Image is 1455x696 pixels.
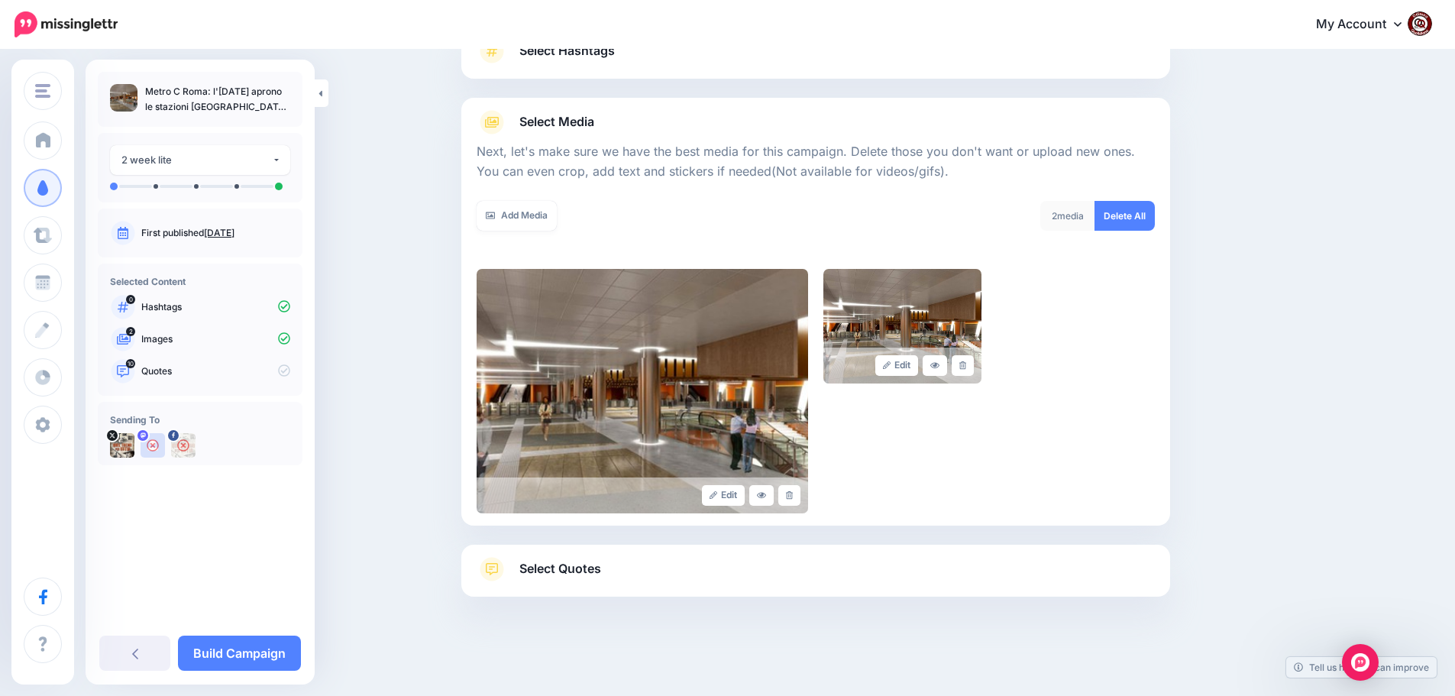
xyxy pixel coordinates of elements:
a: Select Quotes [477,557,1155,597]
img: 463453305_2684324355074873_6393692129472495966_n-bsa154739.jpg [171,433,196,458]
span: Select Media [519,112,594,132]
a: Tell us how we can improve [1286,657,1437,678]
img: 87d663ecfa678d6681e40afdc88d4195_large.jpg [477,269,808,513]
a: Edit [702,485,745,506]
p: First published [141,226,290,240]
p: Hashtags [141,300,290,314]
p: Quotes [141,364,290,378]
span: 10 [126,359,135,368]
span: 2 [1052,210,1057,222]
button: 2 week lite [110,145,290,175]
img: Missinglettr [15,11,118,37]
span: Select Quotes [519,558,601,579]
a: Edit [875,355,919,376]
p: Images [141,332,290,346]
img: 029457c53b08de868010f0e7c942acaf_large.jpg [823,269,981,384]
img: 87d663ecfa678d6681e40afdc88d4195_thumb.jpg [110,84,137,112]
a: Add Media [477,201,557,231]
img: menu.png [35,84,50,98]
img: user_default_image.png [141,433,165,458]
a: Delete All [1094,201,1155,231]
h4: Selected Content [110,276,290,287]
p: Metro C Roma: l'[DATE] aprono le stazioni [GEOGRAPHIC_DATA] e [GEOGRAPHIC_DATA], tra archeologia ... [145,84,290,115]
h4: Sending To [110,414,290,426]
div: 2 week lite [121,151,272,169]
span: 0 [126,295,135,304]
span: 2 [126,327,135,336]
div: media [1040,201,1095,231]
a: [DATE] [204,227,234,238]
div: Select Media [477,134,1155,513]
div: Open Intercom Messenger [1342,644,1379,681]
span: Select Hashtags [519,40,615,61]
p: Next, let's make sure we have the best media for this campaign. Delete those you don't want or up... [477,142,1155,182]
a: My Account [1301,6,1432,44]
img: uTTNWBrh-84924.jpeg [110,433,134,458]
a: Select Hashtags [477,39,1155,79]
a: Select Media [477,110,1155,134]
